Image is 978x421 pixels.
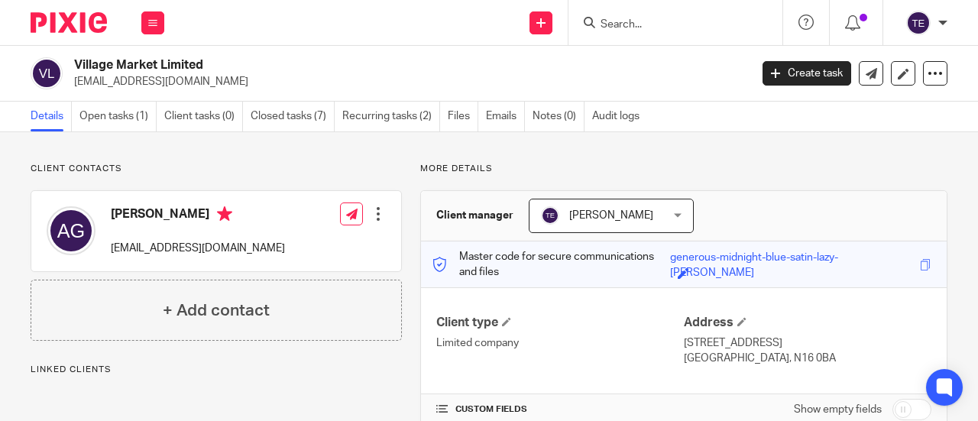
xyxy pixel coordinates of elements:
p: [EMAIL_ADDRESS][DOMAIN_NAME] [74,74,740,89]
a: Open tasks (1) [79,102,157,131]
p: Client contacts [31,163,402,175]
p: Master code for secure communications and files [432,249,670,280]
a: Create task [763,61,851,86]
p: More details [420,163,947,175]
a: Audit logs [592,102,647,131]
h4: Client type [436,315,684,331]
h4: CUSTOM FIELDS [436,403,684,416]
h4: + Add contact [163,299,270,322]
a: Recurring tasks (2) [342,102,440,131]
h4: [PERSON_NAME] [111,206,285,225]
p: [GEOGRAPHIC_DATA], N16 0BA [684,351,931,366]
h2: Village Market Limited [74,57,607,73]
label: Show empty fields [794,402,882,417]
img: Pixie [31,12,107,33]
div: generous-midnight-blue-satin-lazy-[PERSON_NAME] [670,250,916,267]
img: svg%3E [31,57,63,89]
p: [EMAIL_ADDRESS][DOMAIN_NAME] [111,241,285,256]
a: Details [31,102,72,131]
a: Notes (0) [533,102,585,131]
h3: Client manager [436,208,513,223]
img: svg%3E [47,206,96,255]
input: Search [599,18,737,32]
h4: Address [684,315,931,331]
a: Files [448,102,478,131]
p: Linked clients [31,364,402,376]
p: Limited company [436,335,684,351]
p: [STREET_ADDRESS] [684,335,931,351]
i: Primary [217,206,232,222]
a: Client tasks (0) [164,102,243,131]
a: Closed tasks (7) [251,102,335,131]
img: svg%3E [906,11,931,35]
span: [PERSON_NAME] [569,210,653,221]
img: svg%3E [541,206,559,225]
a: Emails [486,102,525,131]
